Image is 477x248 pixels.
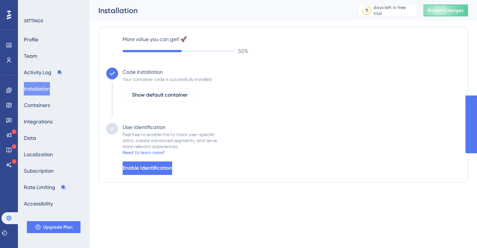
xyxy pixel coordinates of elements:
[446,219,468,241] iframe: UserGuiding AI Assistant Launcher
[423,4,468,16] button: Publish Changes
[24,131,36,145] button: Data
[373,4,415,16] div: days left in free trial
[123,164,172,173] span: Enable Identification
[24,115,53,128] button: Integrations
[24,164,54,178] button: Subscription
[24,33,38,46] button: Profile
[43,224,73,230] span: Upgrade Plan
[24,18,84,24] div: SETTINGS
[24,98,50,112] button: Containers
[123,161,172,175] button: Enable Identification
[428,7,464,13] span: Publish Changes
[24,197,53,210] button: Accessibility
[365,7,368,13] div: 11
[24,82,50,95] button: Installation
[123,68,163,76] div: Code Installation
[123,88,197,102] button: Show default container
[24,180,66,194] button: Rate Limiting
[27,221,80,233] button: Upgrade Plan
[123,35,460,44] label: More value you can get! 🚀
[123,76,212,82] div: Your container code is successfully installed
[123,132,217,150] div: Feel free to enable this to track user-specific data, create advanced segments, and serve more re...
[123,150,165,156] div: Need to learn more?
[24,148,53,161] button: Localization
[24,66,63,79] button: Activity Log
[24,49,37,63] button: Team
[123,123,165,132] div: User Identification
[132,91,188,100] span: Show default container
[98,5,339,16] div: Installation
[238,47,248,56] span: 50 %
